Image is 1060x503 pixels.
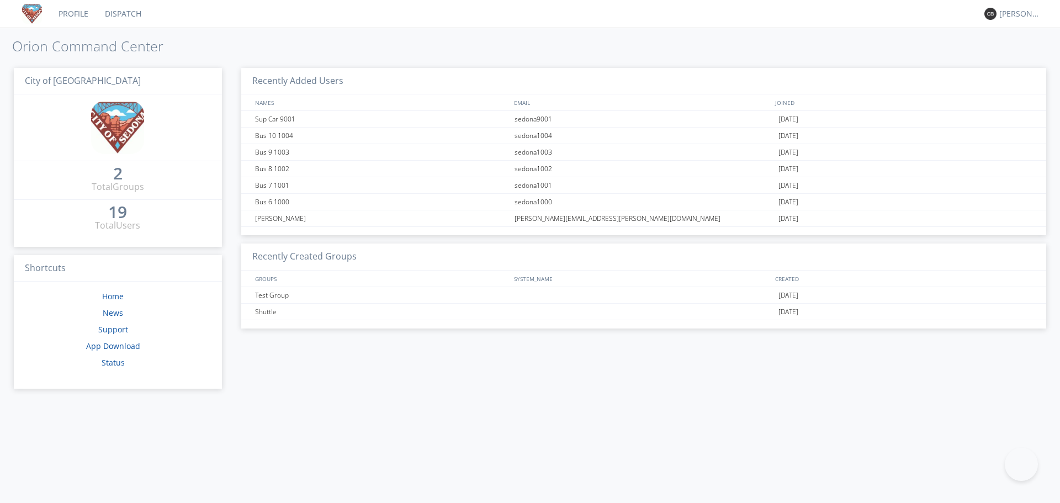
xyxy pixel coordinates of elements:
a: Bus 7 1001sedona1001[DATE] [241,177,1046,194]
h3: Shortcuts [14,255,222,282]
span: City of [GEOGRAPHIC_DATA] [25,75,141,87]
div: sedona1001 [512,177,775,193]
a: Bus 10 1004sedona1004[DATE] [241,128,1046,144]
div: Bus 6 1000 [252,194,512,210]
div: [PERSON_NAME] [999,8,1041,19]
div: sedona1002 [512,161,775,177]
span: [DATE] [778,161,798,177]
div: SYSTEM_NAME [511,271,772,287]
div: Bus 9 1003 [252,144,512,160]
a: Shuttle[DATE] [241,304,1046,320]
span: [DATE] [778,144,798,161]
a: Home [102,291,124,301]
div: Shuttle [252,304,512,320]
div: 2 [113,168,123,179]
a: App Download [86,341,140,351]
div: EMAIL [511,94,772,110]
span: [DATE] [778,128,798,144]
img: ad2983a96b1d48e4a2e6ce754b295c54 [91,101,144,154]
a: [PERSON_NAME][PERSON_NAME][EMAIL_ADDRESS][PERSON_NAME][DOMAIN_NAME][DATE] [241,210,1046,227]
span: [DATE] [778,304,798,320]
a: Bus 9 1003sedona1003[DATE] [241,144,1046,161]
div: Bus 10 1004 [252,128,512,144]
div: [PERSON_NAME][EMAIL_ADDRESS][PERSON_NAME][DOMAIN_NAME] [512,210,775,226]
h3: Recently Added Users [241,68,1046,95]
div: [PERSON_NAME] [252,210,512,226]
div: sedona1000 [512,194,775,210]
a: Bus 8 1002sedona1002[DATE] [241,161,1046,177]
a: Test Group[DATE] [241,287,1046,304]
div: sedona9001 [512,111,775,127]
div: JOINED [772,94,1035,110]
a: 2 [113,168,123,181]
a: Status [102,357,125,368]
div: Bus 7 1001 [252,177,512,193]
a: 19 [108,207,127,219]
a: Bus 6 1000sedona1000[DATE] [241,194,1046,210]
div: Total Users [95,219,140,232]
span: [DATE] [778,194,798,210]
span: [DATE] [778,111,798,128]
iframe: Toggle Customer Support [1005,448,1038,481]
a: Sup Car 9001sedona9001[DATE] [241,111,1046,128]
span: [DATE] [778,210,798,227]
a: News [103,308,123,318]
div: 19 [108,207,127,218]
div: CREATED [772,271,1035,287]
div: sedona1003 [512,144,775,160]
div: Test Group [252,287,512,303]
div: NAMES [252,94,508,110]
div: Bus 8 1002 [252,161,512,177]
img: 373638.png [984,8,997,20]
h3: Recently Created Groups [241,243,1046,271]
a: Support [98,324,128,335]
span: [DATE] [778,287,798,304]
img: ad2983a96b1d48e4a2e6ce754b295c54 [22,4,42,24]
div: sedona1004 [512,128,775,144]
div: Sup Car 9001 [252,111,512,127]
div: Total Groups [92,181,144,193]
div: GROUPS [252,271,508,287]
span: [DATE] [778,177,798,194]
